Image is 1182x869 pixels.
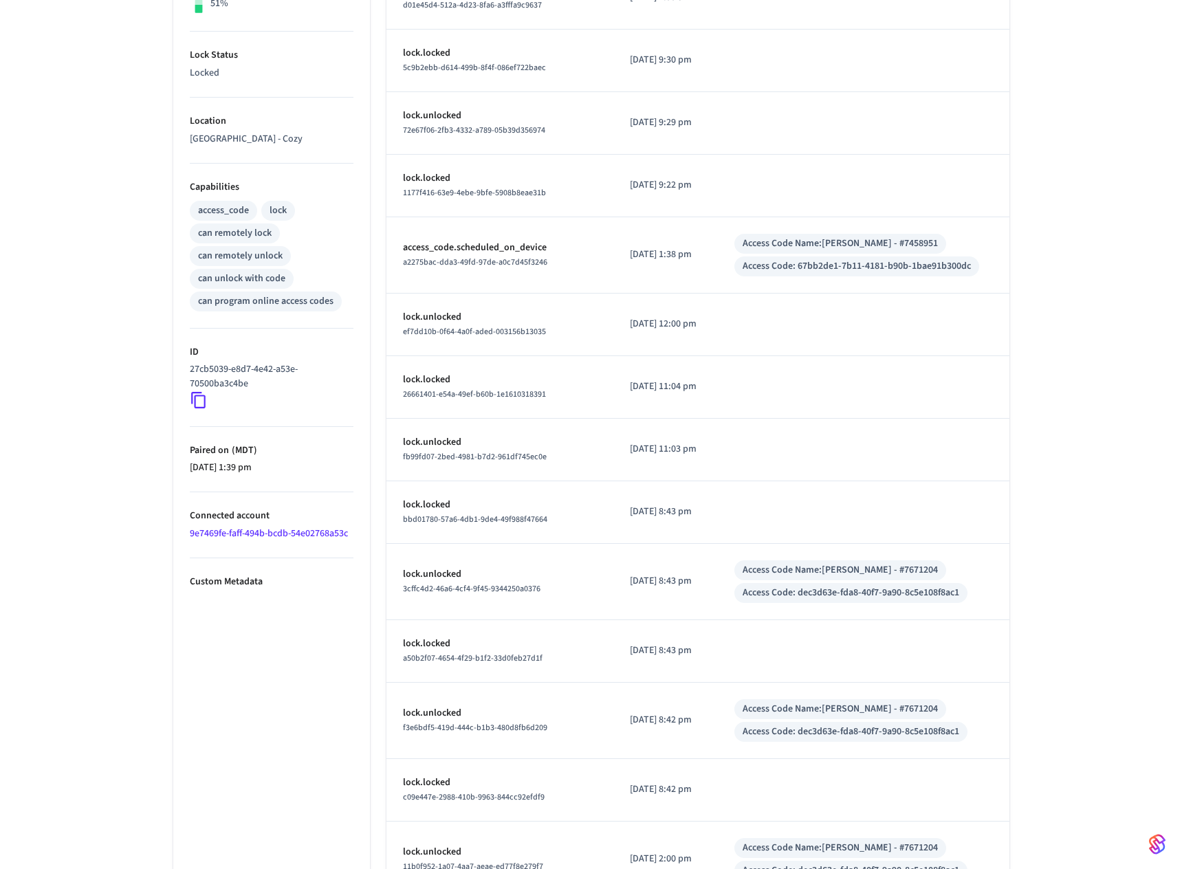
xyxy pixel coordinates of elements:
[190,509,353,523] p: Connected account
[630,178,701,192] p: [DATE] 9:22 pm
[403,514,547,525] span: bbd01780-57a6-4db1-9de4-49f988f47664
[403,706,597,720] p: lock.unlocked
[403,775,597,790] p: lock.locked
[1149,833,1165,855] img: SeamLogoGradient.69752ec5.svg
[198,249,283,263] div: can remotely unlock
[630,115,701,130] p: [DATE] 9:29 pm
[403,435,597,450] p: lock.unlocked
[743,702,938,716] div: Access Code Name: [PERSON_NAME] - #7671204
[403,498,597,512] p: lock.locked
[630,442,701,456] p: [DATE] 11:03 pm
[190,575,353,589] p: Custom Metadata
[190,48,353,63] p: Lock Status
[630,574,701,588] p: [DATE] 8:43 pm
[403,109,597,123] p: lock.unlocked
[403,310,597,324] p: lock.unlocked
[270,203,287,218] div: lock
[190,362,348,391] p: 27cb5039-e8d7-4e42-a53e-70500ba3c4be
[403,845,597,859] p: lock.unlocked
[630,505,701,519] p: [DATE] 8:43 pm
[743,236,938,251] div: Access Code Name: [PERSON_NAME] - #7458951
[403,637,597,651] p: lock.locked
[190,527,348,540] a: 9e7469fe-faff-494b-bcdb-54e02768a53c
[190,66,353,80] p: Locked
[743,586,959,600] div: Access Code: dec3d63e-fda8-40f7-9a90-8c5e108f8ac1
[403,388,546,400] span: 26661401-e54a-49ef-b60b-1e1610318391
[403,241,597,255] p: access_code.scheduled_on_device
[190,443,353,458] p: Paired on
[198,294,333,309] div: can program online access codes
[403,46,597,60] p: lock.locked
[190,461,353,475] p: [DATE] 1:39 pm
[403,791,545,803] span: c09e447e-2988-410b-9963-844cc92efdf9
[630,713,701,727] p: [DATE] 8:42 pm
[630,317,701,331] p: [DATE] 12:00 pm
[403,722,547,734] span: f3e6bdf5-419d-444c-b1b3-480d8fb6d209
[403,583,540,595] span: 3cffc4d2-46a6-4cf4-9f45-9344250a0376
[190,132,353,146] p: [GEOGRAPHIC_DATA] - Cozy
[190,345,353,360] p: ID
[630,379,701,394] p: [DATE] 11:04 pm
[403,62,546,74] span: 5c9b2ebb-d614-499b-8f4f-086ef722baec
[630,852,701,866] p: [DATE] 2:00 pm
[403,567,597,582] p: lock.unlocked
[403,326,546,338] span: ef7dd10b-0f64-4a0f-aded-003156b13035
[198,203,249,218] div: access_code
[229,443,257,457] span: ( MDT )
[190,180,353,195] p: Capabilities
[403,451,547,463] span: fb99fd07-2bed-4981-b7d2-961df745ec0e
[743,841,938,855] div: Access Code Name: [PERSON_NAME] - #7671204
[403,652,543,664] span: a50b2f07-4654-4f29-b1f2-33d0feb27d1f
[743,259,971,274] div: Access Code: 67bb2de1-7b11-4181-b90b-1bae91b300dc
[743,563,938,577] div: Access Code Name: [PERSON_NAME] - #7671204
[630,782,701,797] p: [DATE] 8:42 pm
[190,114,353,129] p: Location
[198,226,272,241] div: can remotely lock
[403,256,547,268] span: a2275bac-dda3-49fd-97de-a0c7d45f3246
[198,272,285,286] div: can unlock with code
[743,725,959,739] div: Access Code: dec3d63e-fda8-40f7-9a90-8c5e108f8ac1
[403,171,597,186] p: lock.locked
[630,53,701,67] p: [DATE] 9:30 pm
[403,124,545,136] span: 72e67f06-2fb3-4332-a789-05b39d356974
[403,187,546,199] span: 1177f416-63e9-4ebe-9bfe-5908b8eae31b
[630,643,701,658] p: [DATE] 8:43 pm
[403,373,597,387] p: lock.locked
[630,247,701,262] p: [DATE] 1:38 pm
